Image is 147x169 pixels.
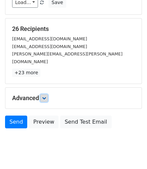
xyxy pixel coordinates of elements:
small: [PERSON_NAME][EMAIL_ADDRESS][PERSON_NAME][DOMAIN_NAME] [12,51,122,64]
small: [EMAIL_ADDRESS][DOMAIN_NAME] [12,44,87,49]
small: [EMAIL_ADDRESS][DOMAIN_NAME] [12,36,87,41]
a: Send Test Email [60,116,111,128]
h5: Advanced [12,94,135,102]
a: Preview [29,116,59,128]
a: +23 more [12,69,40,77]
a: Send [5,116,27,128]
iframe: Chat Widget [113,137,147,169]
h5: 26 Recipients [12,25,135,33]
